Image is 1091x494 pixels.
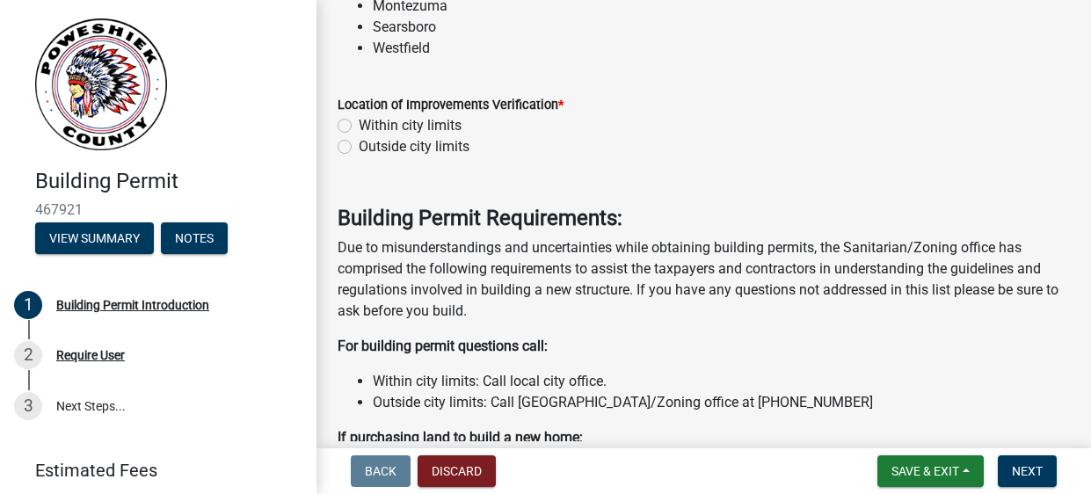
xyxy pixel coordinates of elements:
button: Discard [418,455,496,487]
div: Building Permit Introduction [56,299,209,311]
span: 467921 [35,201,281,218]
li: Searsboro [373,17,1070,38]
strong: If purchasing land to build a new home: [338,429,583,446]
div: Require User [56,349,125,361]
label: Location of Improvements Verification [338,99,564,112]
button: Save & Exit [877,455,984,487]
a: Estimated Fees [14,453,288,488]
label: Outside city limits [359,136,469,157]
p: Due to misunderstandings and uncertainties while obtaining building permits, the Sanitarian/Zonin... [338,237,1070,322]
div: 2 [14,341,42,369]
li: Within city limits: Call local city office. [373,371,1070,392]
span: Back [365,464,396,478]
img: Poweshiek County, IA [35,18,167,150]
div: 3 [14,392,42,420]
li: Outside city limits: Call [GEOGRAPHIC_DATA]/Zoning office at [PHONE_NUMBER] [373,392,1070,413]
wm-modal-confirm: Summary [35,232,154,246]
span: Save & Exit [891,464,959,478]
h4: Building Permit [35,169,302,194]
button: View Summary [35,222,154,254]
label: Within city limits [359,115,462,136]
strong: Building Permit Requirements: [338,206,622,230]
wm-modal-confirm: Notes [161,232,228,246]
li: Westfield [373,38,1070,59]
button: Next [998,455,1057,487]
span: Next [1012,464,1043,478]
button: Notes [161,222,228,254]
div: 1 [14,291,42,319]
button: Back [351,455,411,487]
strong: For building permit questions call: [338,338,548,354]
